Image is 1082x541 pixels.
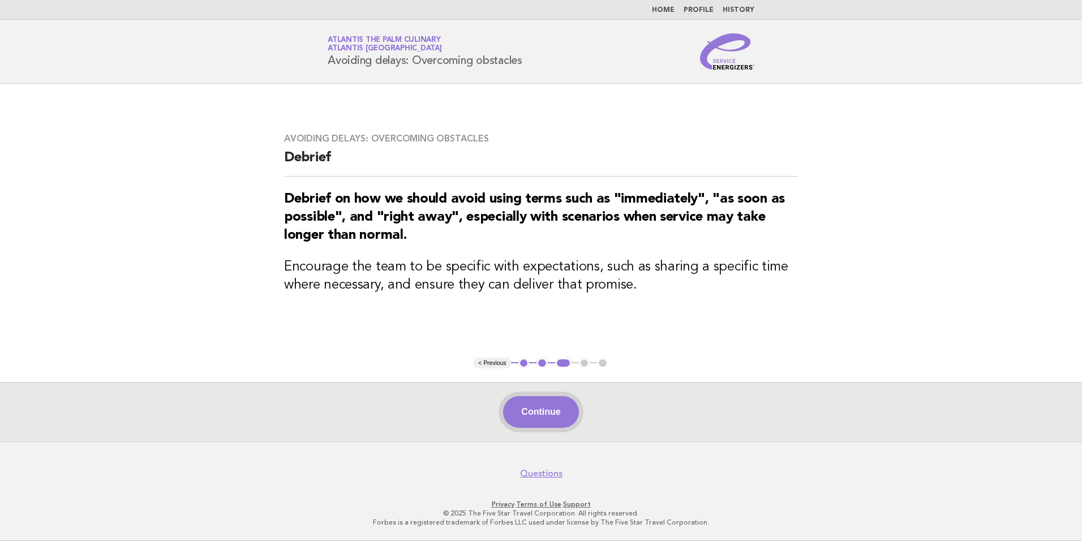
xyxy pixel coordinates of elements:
[518,358,530,369] button: 1
[520,468,563,479] a: Questions
[700,33,754,70] img: Service Energizers
[284,149,798,177] h2: Debrief
[328,45,442,53] span: Atlantis [GEOGRAPHIC_DATA]
[284,258,798,294] h3: Encourage the team to be specific with expectations, such as sharing a specific time where necess...
[284,192,785,242] strong: Debrief on how we should avoid using terms such as "immediately", "as soon as possible", and "rig...
[284,133,798,144] h3: Avoiding delays: Overcoming obstacles
[195,518,887,527] p: Forbes is a registered trademark of Forbes LLC used under license by The Five Star Travel Corpora...
[328,37,522,66] h1: Avoiding delays: Overcoming obstacles
[563,500,591,508] a: Support
[492,500,514,508] a: Privacy
[516,500,561,508] a: Terms of Use
[195,500,887,509] p: · ·
[328,36,442,52] a: Atlantis The Palm CulinaryAtlantis [GEOGRAPHIC_DATA]
[652,7,675,14] a: Home
[503,396,578,428] button: Continue
[536,358,548,369] button: 2
[474,358,510,369] button: < Previous
[195,509,887,518] p: © 2025 The Five Star Travel Corporation. All rights reserved.
[684,7,714,14] a: Profile
[723,7,754,14] a: History
[555,358,572,369] button: 3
